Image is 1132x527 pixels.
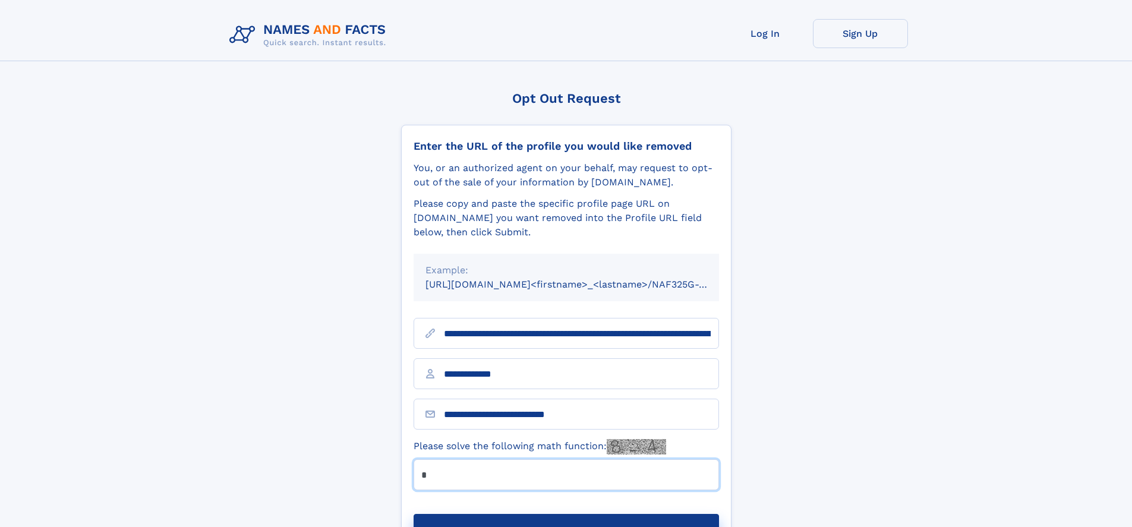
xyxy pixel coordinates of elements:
[225,19,396,51] img: Logo Names and Facts
[425,279,742,290] small: [URL][DOMAIN_NAME]<firstname>_<lastname>/NAF325G-xxxxxxxx
[414,140,719,153] div: Enter the URL of the profile you would like removed
[401,91,731,106] div: Opt Out Request
[414,197,719,239] div: Please copy and paste the specific profile page URL on [DOMAIN_NAME] you want removed into the Pr...
[414,161,719,190] div: You, or an authorized agent on your behalf, may request to opt-out of the sale of your informatio...
[813,19,908,48] a: Sign Up
[414,439,666,455] label: Please solve the following math function:
[718,19,813,48] a: Log In
[425,263,707,277] div: Example:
